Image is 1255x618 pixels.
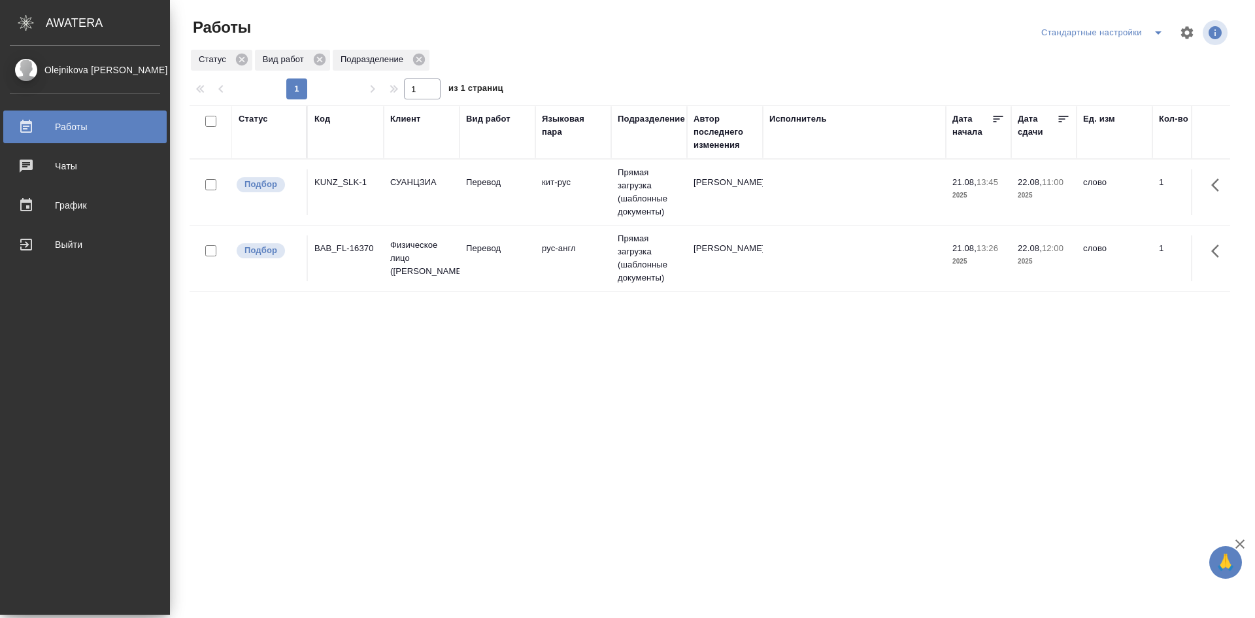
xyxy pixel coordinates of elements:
td: [PERSON_NAME] [687,235,763,281]
td: 1 [1152,235,1218,281]
p: 21.08, [952,177,977,187]
div: AWATERA [46,10,170,36]
div: BAB_FL-16370 [314,242,377,255]
p: Статус [199,53,231,66]
p: Вид работ [263,53,309,66]
div: Подразделение [333,50,429,71]
div: Выйти [10,235,160,254]
div: Ед. изм [1083,112,1115,126]
div: split button [1038,22,1171,43]
p: 12:00 [1042,243,1063,253]
span: Работы [190,17,251,38]
div: Подразделение [618,112,685,126]
a: Чаты [3,150,167,182]
p: Подбор [244,178,277,191]
span: из 1 страниц [448,80,503,99]
div: Исполнитель [769,112,827,126]
div: Код [314,112,330,126]
div: Olejnikova [PERSON_NAME] [10,63,160,77]
div: Статус [191,50,252,71]
td: кит-рус [535,169,611,215]
span: Настроить таблицу [1171,17,1203,48]
td: рус-англ [535,235,611,281]
div: Автор последнего изменения [694,112,756,152]
p: 2025 [952,189,1005,202]
button: 🙏 [1209,546,1242,579]
p: 11:00 [1042,177,1063,187]
p: 2025 [1018,189,1070,202]
p: 22.08, [1018,177,1042,187]
div: Статус [239,112,268,126]
p: СУАНЦЗИА [390,176,453,189]
div: Можно подбирать исполнителей [235,242,300,260]
td: слово [1077,235,1152,281]
div: Можно подбирать исполнителей [235,176,300,194]
p: 22.08, [1018,243,1042,253]
a: Выйти [3,228,167,261]
p: 21.08, [952,243,977,253]
p: Подбор [244,244,277,257]
div: Дата сдачи [1018,112,1057,139]
td: [PERSON_NAME] [687,169,763,215]
p: Перевод [466,242,529,255]
div: Языковая пара [542,112,605,139]
td: 1 [1152,169,1218,215]
div: График [10,196,160,215]
div: Работы [10,117,160,137]
div: Вид работ [466,112,510,126]
span: Посмотреть информацию [1203,20,1230,45]
a: График [3,189,167,222]
p: Подразделение [341,53,408,66]
td: Прямая загрузка (шаблонные документы) [611,160,687,225]
p: 13:45 [977,177,998,187]
div: Кол-во [1159,112,1188,126]
div: Чаты [10,156,160,176]
button: Здесь прячутся важные кнопки [1203,235,1235,267]
a: Работы [3,111,167,143]
div: Дата начала [952,112,992,139]
p: 2025 [1018,255,1070,268]
div: Клиент [390,112,420,126]
td: Прямая загрузка (шаблонные документы) [611,226,687,291]
button: Здесь прячутся важные кнопки [1203,169,1235,201]
p: Физическое лицо ([PERSON_NAME]) [390,239,453,278]
div: Вид работ [255,50,330,71]
p: 13:26 [977,243,998,253]
div: KUNZ_SLK-1 [314,176,377,189]
p: 2025 [952,255,1005,268]
span: 🙏 [1214,549,1237,576]
td: слово [1077,169,1152,215]
p: Перевод [466,176,529,189]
